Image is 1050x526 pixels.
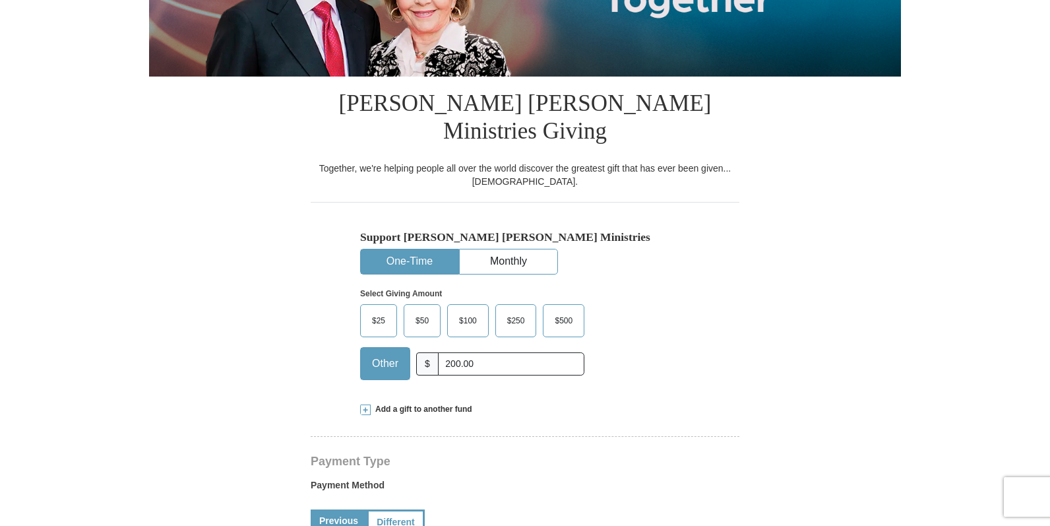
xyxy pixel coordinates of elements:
[438,352,584,376] input: Other Amount
[311,162,739,188] div: Together, we're helping people all over the world discover the greatest gift that has ever been g...
[501,311,532,331] span: $250
[360,230,690,244] h5: Support [PERSON_NAME] [PERSON_NAME] Ministries
[371,404,472,415] span: Add a gift to another fund
[452,311,483,331] span: $100
[548,311,579,331] span: $500
[409,311,435,331] span: $50
[361,249,458,274] button: One-Time
[416,352,439,376] span: $
[460,249,557,274] button: Monthly
[311,478,739,498] label: Payment Method
[365,354,405,374] span: Other
[365,311,392,331] span: $25
[311,77,739,162] h1: [PERSON_NAME] [PERSON_NAME] Ministries Giving
[360,289,442,298] strong: Select Giving Amount
[311,456,739,467] h4: Payment Type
